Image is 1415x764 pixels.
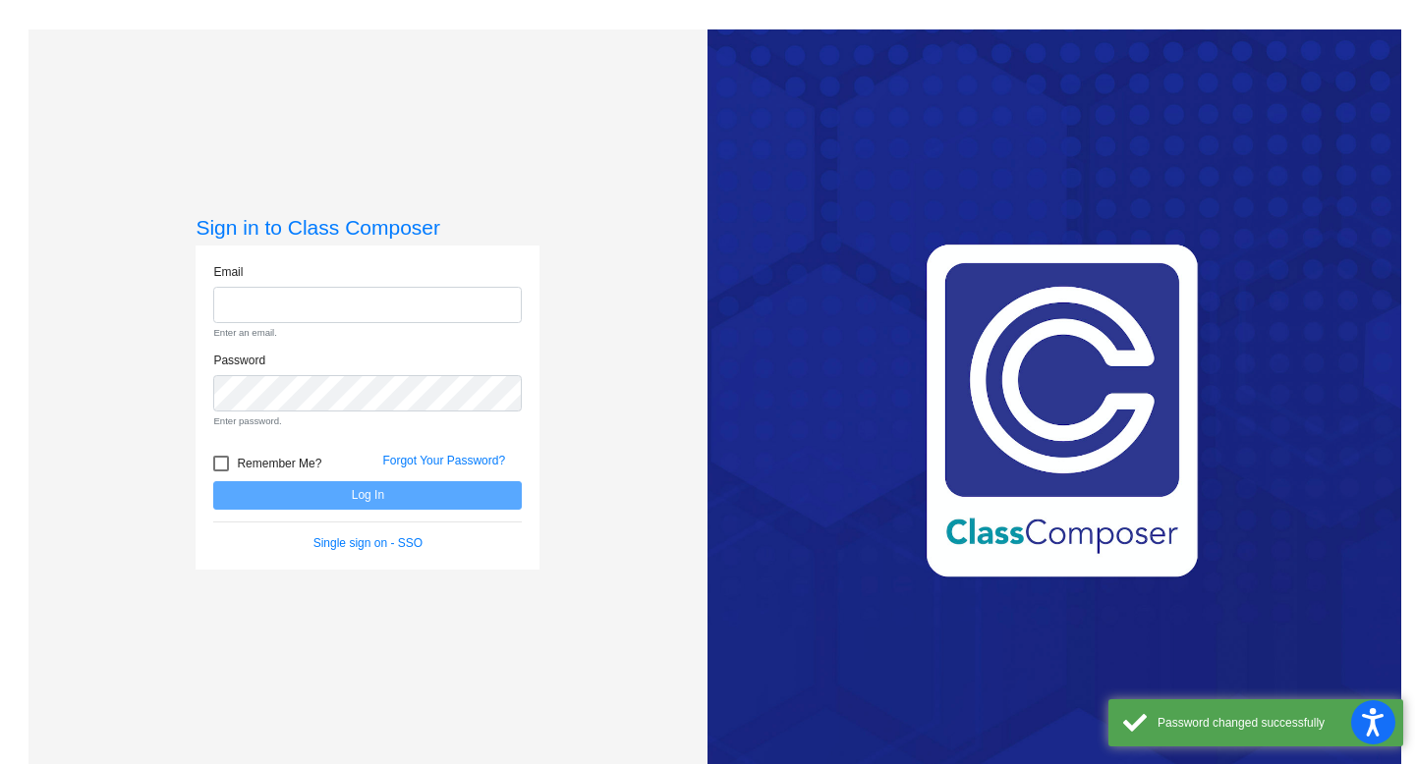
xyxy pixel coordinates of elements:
label: Email [213,263,243,281]
label: Password [213,352,265,369]
a: Single sign on - SSO [313,536,423,550]
button: Log In [213,481,522,510]
span: Remember Me? [237,452,321,475]
a: Forgot Your Password? [382,454,505,467]
small: Enter password. [213,414,522,428]
small: Enter an email. [213,326,522,340]
h3: Sign in to Class Composer [196,215,539,240]
div: Password changed successfully [1158,714,1388,732]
